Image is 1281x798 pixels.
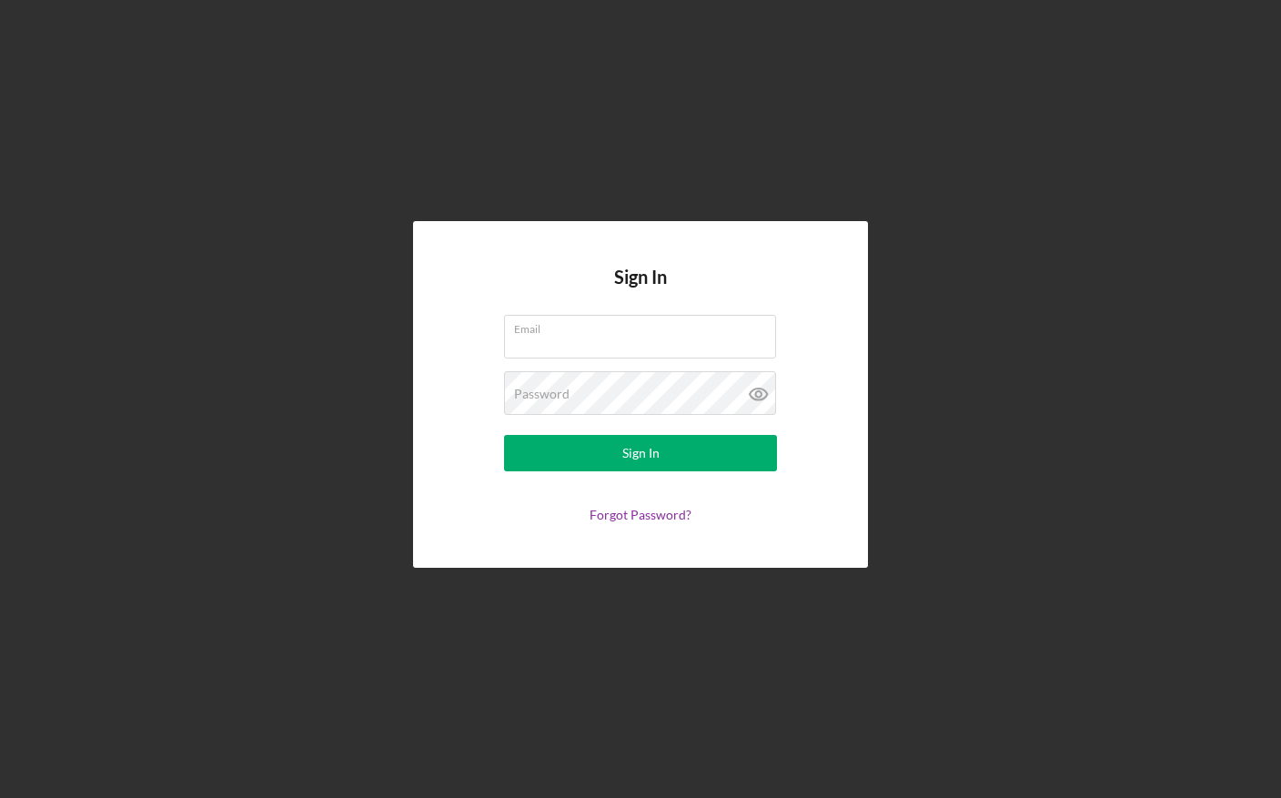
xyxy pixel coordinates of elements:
[504,435,777,471] button: Sign In
[514,316,776,336] label: Email
[622,435,660,471] div: Sign In
[614,267,667,315] h4: Sign In
[590,507,691,522] a: Forgot Password?
[514,387,570,401] label: Password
